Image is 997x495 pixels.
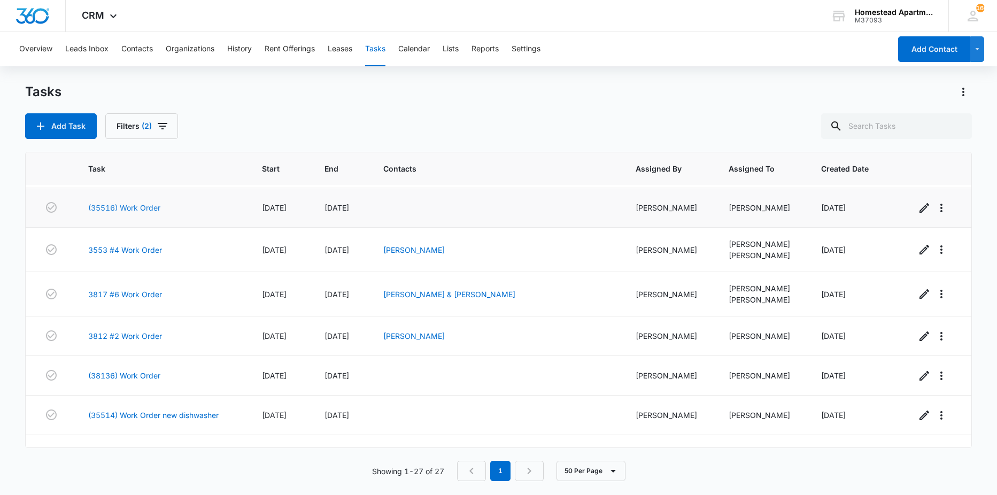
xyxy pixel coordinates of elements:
a: [PERSON_NAME] & [PERSON_NAME] [383,290,515,299]
div: account id [855,17,933,24]
button: Rent Offerings [265,32,315,66]
a: [PERSON_NAME] [383,331,445,341]
h1: Tasks [25,84,61,100]
div: [PERSON_NAME] [636,370,703,381]
button: Lists [443,32,459,66]
span: Assigned By [636,163,687,174]
div: [PERSON_NAME] [636,244,703,256]
span: [DATE] [262,245,287,254]
div: [PERSON_NAME] [636,289,703,300]
span: End [324,163,342,174]
div: notifications count [976,4,985,12]
span: Task [88,163,220,174]
a: 3817 #6 Work Order [88,289,162,300]
span: [DATE] [324,290,349,299]
a: (38136) Work Order [88,370,160,381]
button: Add Contact [898,36,970,62]
button: Reports [472,32,499,66]
span: [DATE] [324,203,349,212]
button: Calendar [398,32,430,66]
button: Leads Inbox [65,32,109,66]
button: Leases [328,32,352,66]
div: [PERSON_NAME] [636,202,703,213]
button: Overview [19,32,52,66]
span: Start [262,163,283,174]
span: [DATE] [262,331,287,341]
span: (2) [142,122,152,130]
button: Filters(2) [105,113,178,139]
span: [DATE] [262,290,287,299]
div: [PERSON_NAME] [636,330,703,342]
span: [DATE] [262,371,287,380]
span: Assigned To [729,163,780,174]
button: 50 Per Page [557,461,625,481]
button: Settings [512,32,540,66]
em: 1 [490,461,511,481]
span: [DATE] [262,411,287,420]
a: (35516) Work Order [88,202,160,213]
span: 160 [976,4,985,12]
button: Organizations [166,32,214,66]
span: [DATE] [262,203,287,212]
span: [DATE] [821,371,846,380]
div: [PERSON_NAME] [729,250,796,261]
div: [PERSON_NAME] [729,409,796,421]
button: Actions [955,83,972,100]
div: [PERSON_NAME] [729,238,796,250]
a: (35514) Work Order new dishwasher [88,409,219,421]
span: [DATE] [821,331,846,341]
button: Contacts [121,32,153,66]
span: [DATE] [821,411,846,420]
span: [DATE] [821,245,846,254]
div: [PERSON_NAME] [729,370,796,381]
button: Add Task [25,113,97,139]
nav: Pagination [457,461,544,481]
button: History [227,32,252,66]
button: Tasks [365,32,385,66]
span: [DATE] [324,371,349,380]
div: [PERSON_NAME] [729,330,796,342]
a: 3553 #4 Work Order [88,244,162,256]
p: Showing 1-27 of 27 [372,466,444,477]
a: [PERSON_NAME] [383,245,445,254]
div: account name [855,8,933,17]
input: Search Tasks [821,113,972,139]
div: [PERSON_NAME] [729,202,796,213]
span: CRM [82,10,104,21]
div: [PERSON_NAME] [729,283,796,294]
span: Created Date [821,163,875,174]
span: [DATE] [324,245,349,254]
span: [DATE] [821,203,846,212]
span: [DATE] [821,290,846,299]
span: Contacts [383,163,594,174]
span: [DATE] [324,411,349,420]
div: [PERSON_NAME] [729,294,796,305]
div: [PERSON_NAME] [636,409,703,421]
a: 3812 #2 Work Order [88,330,162,342]
span: [DATE] [324,331,349,341]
